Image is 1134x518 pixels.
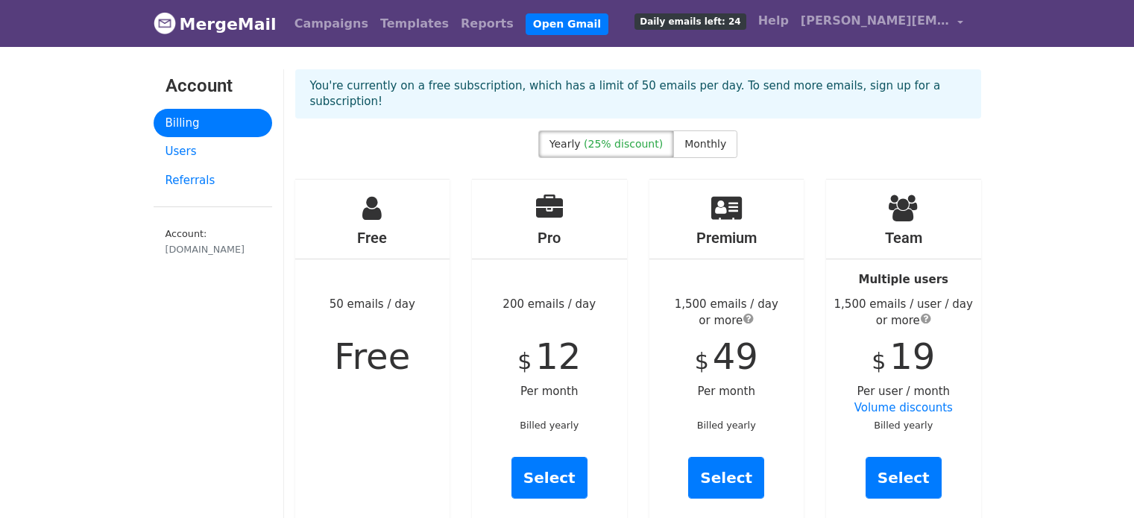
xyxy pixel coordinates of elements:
[752,6,795,36] a: Help
[166,242,260,256] div: [DOMAIN_NAME]
[826,296,981,329] div: 1,500 emails / user / day or more
[684,138,726,150] span: Monthly
[859,273,948,286] strong: Multiple users
[374,9,455,39] a: Templates
[334,335,410,377] span: Free
[549,138,581,150] span: Yearly
[795,6,969,41] a: [PERSON_NAME][EMAIL_ADDRESS][DOMAIN_NAME]
[826,229,981,247] h4: Team
[854,401,953,414] a: Volume discounts
[526,13,608,35] a: Open Gmail
[455,9,520,39] a: Reports
[154,137,272,166] a: Users
[697,420,756,431] small: Billed yearly
[310,78,966,110] p: You're currently on a free subscription, which has a limit of 50 emails per day. To send more ema...
[535,335,581,377] span: 12
[866,457,942,499] a: Select
[517,348,532,374] span: $
[801,12,950,30] span: [PERSON_NAME][EMAIL_ADDRESS][DOMAIN_NAME]
[166,75,260,97] h3: Account
[874,420,933,431] small: Billed yearly
[584,138,663,150] span: (25% discount)
[154,166,272,195] a: Referrals
[154,8,277,40] a: MergeMail
[289,9,374,39] a: Campaigns
[154,109,272,138] a: Billing
[695,348,709,374] span: $
[629,6,752,36] a: Daily emails left: 24
[872,348,886,374] span: $
[649,296,804,329] div: 1,500 emails / day or more
[634,13,746,30] span: Daily emails left: 24
[511,457,588,499] a: Select
[154,12,176,34] img: MergeMail logo
[713,335,758,377] span: 49
[295,229,450,247] h4: Free
[889,335,935,377] span: 19
[166,228,260,256] small: Account:
[520,420,579,431] small: Billed yearly
[688,457,764,499] a: Select
[472,229,627,247] h4: Pro
[649,229,804,247] h4: Premium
